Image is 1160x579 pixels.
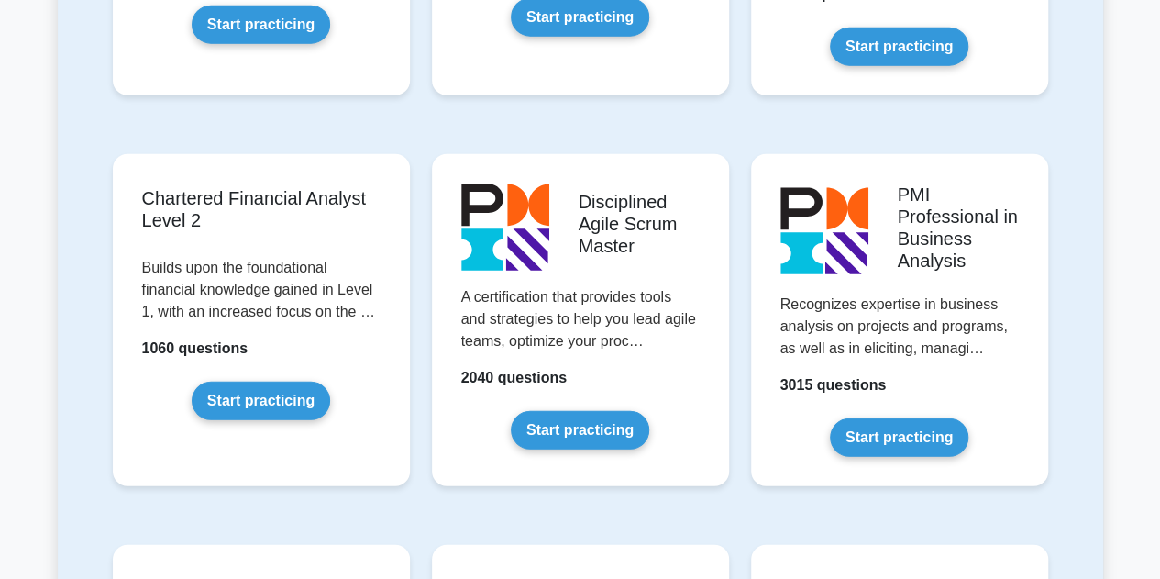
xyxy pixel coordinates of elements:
a: Start practicing [192,382,330,420]
a: Start practicing [511,411,649,450]
a: Start practicing [830,418,968,457]
a: Start practicing [192,6,330,44]
a: Start practicing [830,28,968,66]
